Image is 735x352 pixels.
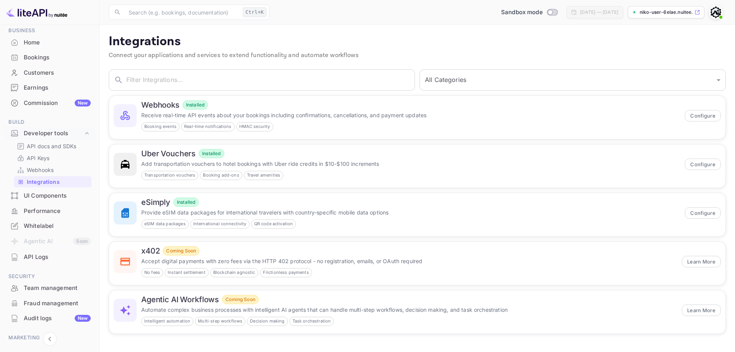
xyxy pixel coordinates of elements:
div: Performance [5,204,95,219]
div: Bookings [5,50,95,65]
button: Learn More [682,256,721,267]
input: Search (e.g. bookings, documentation) [124,5,240,20]
span: Sandbox mode [501,8,543,17]
span: Transportation vouchers [142,172,198,178]
div: Performance [24,207,91,216]
div: API Logs [24,253,91,262]
div: API Keys [14,152,91,164]
span: Frictionless payments [260,269,312,276]
p: Integrations [109,34,726,49]
a: Webhooks [17,166,88,174]
div: Ctrl+K [243,7,266,17]
input: Filter Integrations... [126,69,415,91]
a: Bookings [5,50,95,64]
div: UI Components [5,188,95,203]
p: niko-user-6elae.nuitee... [640,9,693,16]
p: Automate complex business processes with intelligent AI agents that can handle multi-step workflo... [141,306,677,314]
span: Marketing [5,334,95,342]
div: Bookings [24,53,91,62]
div: Webhooks [14,164,91,175]
a: Earnings [5,80,95,95]
p: Webhooks [27,166,54,174]
a: Home [5,35,95,49]
div: New [75,100,91,106]
button: Configure [685,110,721,121]
h6: x402 [141,246,160,255]
p: Integrations [27,178,60,186]
div: Earnings [24,83,91,92]
a: Team management [5,281,95,295]
div: Fraud management [5,296,95,311]
div: Developer tools [24,129,83,138]
a: Customers [5,65,95,80]
div: Fraud management [24,299,91,308]
p: API docs and SDKs [27,142,77,150]
span: Coming Soon [163,247,199,254]
div: Commission [24,99,91,108]
img: Niko User [710,6,722,18]
p: Connect your applications and services to extend functionality and automate workflows [109,51,726,60]
div: Team management [5,281,95,296]
div: New [75,315,91,322]
button: Learn More [682,305,721,316]
div: Switch to Production mode [498,8,560,17]
div: Customers [24,69,91,77]
span: Task orchestration [290,318,334,324]
span: Real-time notifications [181,123,234,130]
div: Team management [24,284,91,293]
span: Booking add-ons [200,172,242,178]
span: HMAC security [237,123,273,130]
span: Coming Soon [222,296,258,303]
div: CommissionNew [5,96,95,111]
span: Instant settlement [165,269,208,276]
div: Integrations [14,176,91,187]
img: LiteAPI logo [6,6,67,18]
span: No fees [142,269,163,276]
span: Build [5,118,95,126]
p: Accept digital payments with zero fees via the HTTP 402 protocol - no registration, emails, or OA... [141,257,677,265]
div: API docs and SDKs [14,141,91,152]
div: Home [24,38,91,47]
a: Performance [5,204,95,218]
a: Integrations [17,178,88,186]
div: Whitelabel [5,219,95,234]
div: API Logs [5,250,95,265]
p: Receive real-time API events about your bookings including confirmations, cancellations, and paym... [141,111,680,119]
button: Configure [685,159,721,170]
h6: Uber Vouchers [141,149,196,158]
p: API Keys [27,154,49,162]
p: Provide eSIM data packages for international travelers with country-specific mobile data options [141,208,680,216]
span: QR code activation [252,221,296,227]
span: Security [5,272,95,281]
h6: Agentic AI Workflows [141,295,219,304]
div: Whitelabel [24,222,91,231]
a: Fraud management [5,296,95,310]
div: UI Components [24,192,91,200]
div: [DATE] — [DATE] [580,9,618,16]
span: Business [5,26,95,35]
a: API docs and SDKs [17,142,88,150]
span: Installed [174,199,198,206]
span: Decision making [247,318,287,324]
h6: eSimply [141,198,170,207]
h6: Webhooks [141,100,180,110]
a: Whitelabel [5,219,95,233]
span: Travel amenities [244,172,283,178]
span: Intelligent automation [142,318,193,324]
a: API Logs [5,250,95,264]
span: Booking events [142,123,179,130]
a: Audit logsNew [5,311,95,325]
a: API Keys [17,154,88,162]
div: Audit logs [24,314,91,323]
span: Installed [199,150,224,157]
p: Add transportation vouchers to hotel bookings with Uber ride credits in $10-$100 increments [141,160,680,168]
div: Audit logsNew [5,311,95,326]
button: Configure [685,207,721,219]
div: Developer tools [5,127,95,140]
button: Collapse navigation [43,332,57,346]
span: Installed [183,102,207,108]
span: International connectivity [191,221,249,227]
span: eSIM data packages [142,221,188,227]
